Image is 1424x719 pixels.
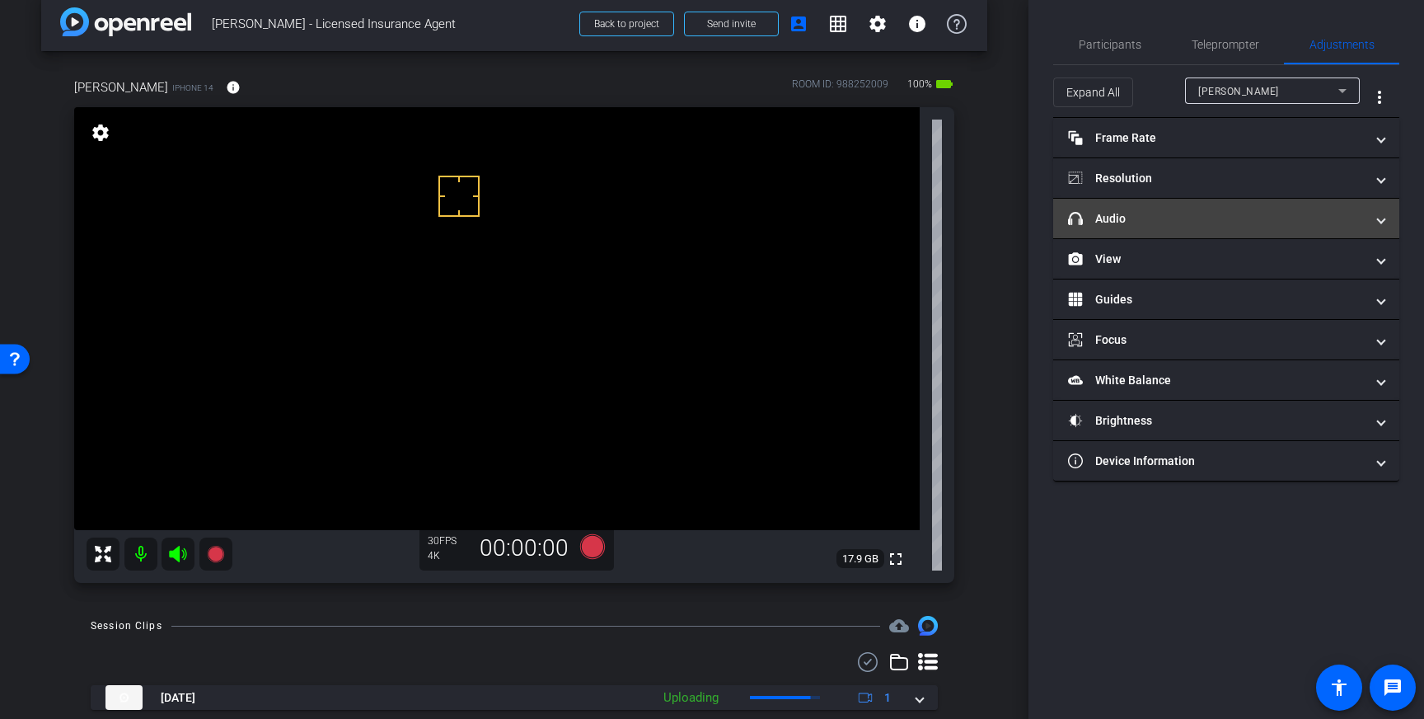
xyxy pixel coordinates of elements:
[934,74,954,94] mat-icon: battery_std
[1053,118,1399,157] mat-expansion-panel-header: Frame Rate
[884,689,891,707] span: 1
[707,17,756,31] span: Send invite
[1053,239,1399,279] mat-expansion-panel-header: View
[1068,210,1365,228] mat-panel-title: Audio
[1192,39,1259,50] span: Teleprompter
[428,549,469,562] div: 4K
[1068,251,1365,268] mat-panel-title: View
[868,14,888,34] mat-icon: settings
[594,18,659,30] span: Back to project
[1068,372,1365,389] mat-panel-title: White Balance
[1068,453,1365,470] mat-panel-title: Device Information
[889,616,909,636] mat-icon: cloud_upload
[1068,412,1365,430] mat-panel-title: Brightness
[579,12,674,36] button: Back to project
[889,616,909,636] span: Destinations for your clips
[1068,129,1365,147] mat-panel-title: Frame Rate
[1053,360,1399,400] mat-expansion-panel-header: White Balance
[907,14,927,34] mat-icon: info
[836,549,884,569] span: 17.9 GB
[74,78,168,96] span: [PERSON_NAME]
[1079,39,1141,50] span: Participants
[684,12,779,36] button: Send invite
[89,123,112,143] mat-icon: settings
[1068,170,1365,187] mat-panel-title: Resolution
[226,80,241,95] mat-icon: info
[212,7,569,40] span: [PERSON_NAME] - Licensed Insurance Agent
[905,71,934,97] span: 100%
[655,688,727,707] div: Uploading
[1053,320,1399,359] mat-expansion-panel-header: Focus
[60,7,191,36] img: app-logo
[439,535,457,547] span: FPS
[1053,78,1133,107] button: Expand All
[792,77,888,101] div: ROOM ID: 988252009
[172,82,213,94] span: iPhone 14
[161,689,195,707] span: [DATE]
[1383,678,1403,698] mat-icon: message
[1053,280,1399,319] mat-expansion-panel-header: Guides
[918,616,938,636] img: Session clips
[469,534,579,562] div: 00:00:00
[1360,78,1399,117] button: More Options for Adjustments Panel
[1068,331,1365,349] mat-panel-title: Focus
[428,534,469,547] div: 30
[91,618,162,634] div: Session Clips
[789,14,808,34] mat-icon: account_box
[1329,678,1349,698] mat-icon: accessibility
[1053,158,1399,198] mat-expansion-panel-header: Resolution
[1066,77,1120,108] span: Expand All
[91,685,938,710] mat-expansion-panel-header: thumb-nail[DATE]Uploading1
[105,685,143,710] img: thumb-nail
[1068,291,1365,308] mat-panel-title: Guides
[1053,401,1399,440] mat-expansion-panel-header: Brightness
[886,549,906,569] mat-icon: fullscreen
[1370,87,1389,107] mat-icon: more_vert
[1053,441,1399,481] mat-expansion-panel-header: Device Information
[1198,86,1279,97] span: [PERSON_NAME]
[1053,199,1399,238] mat-expansion-panel-header: Audio
[828,14,848,34] mat-icon: grid_on
[1309,39,1375,50] span: Adjustments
